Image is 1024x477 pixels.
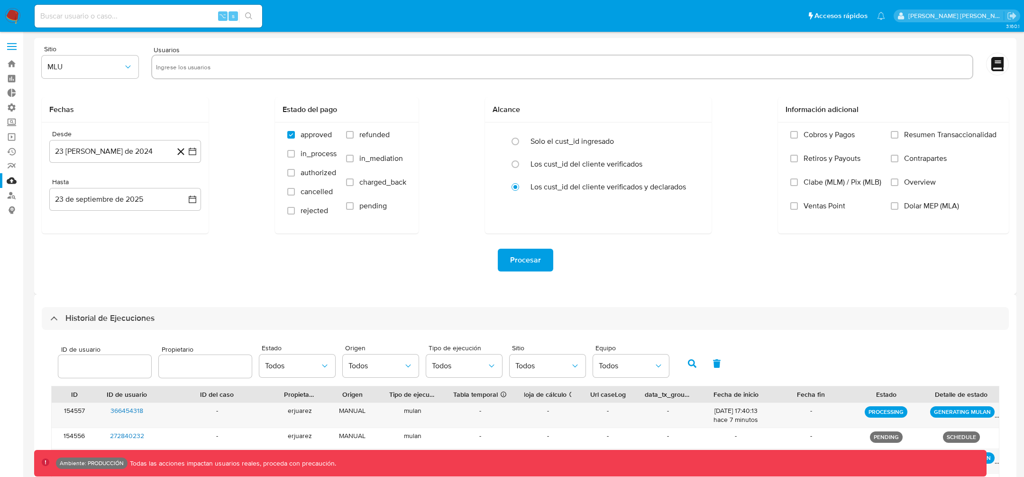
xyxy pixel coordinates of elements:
span: s [232,11,235,20]
span: ⌥ [219,11,226,20]
button: search-icon [239,9,258,23]
span: Accesos rápidos [814,11,868,21]
a: Salir [1007,11,1017,21]
p: Todas las acciones impactan usuarios reales, proceda con precaución. [128,459,336,468]
p: Ambiente: PRODUCCIÓN [60,461,124,465]
p: stella.andriano@mercadolibre.com [908,11,1004,20]
a: Notificaciones [877,12,885,20]
input: Buscar usuario o caso... [35,10,262,22]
